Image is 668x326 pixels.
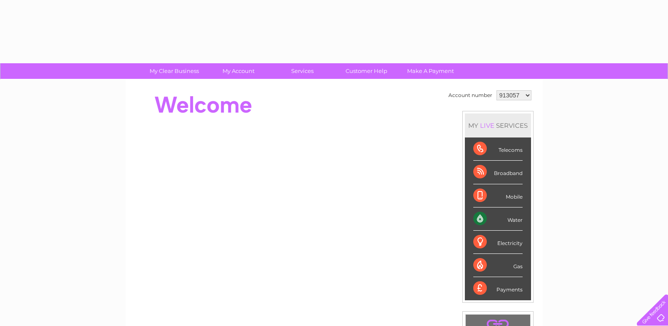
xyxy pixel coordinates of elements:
div: MY SERVICES [465,113,531,137]
a: Make A Payment [396,63,465,79]
div: Electricity [473,231,523,254]
div: Telecoms [473,137,523,161]
div: Payments [473,277,523,300]
div: Mobile [473,184,523,207]
a: Customer Help [332,63,401,79]
a: My Account [204,63,273,79]
a: My Clear Business [140,63,209,79]
div: Gas [473,254,523,277]
div: LIVE [478,121,496,129]
a: Services [268,63,337,79]
td: Account number [446,88,494,102]
div: Water [473,207,523,231]
div: Broadband [473,161,523,184]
